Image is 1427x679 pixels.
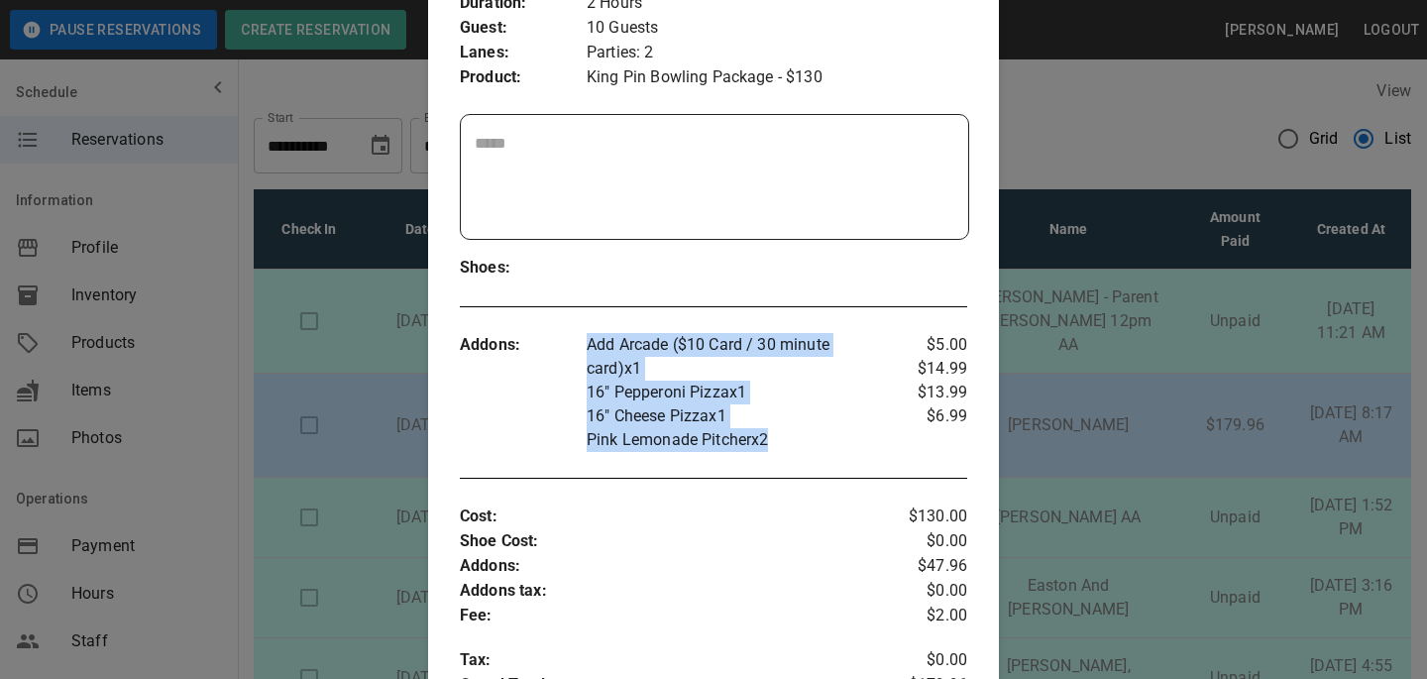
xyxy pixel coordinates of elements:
p: $0.00 [883,648,967,673]
p: $14.99 [883,357,967,381]
p: Lanes : [460,41,587,65]
p: 16" Cheese Pizza x 1 [587,404,883,428]
p: Shoe Cost : [460,529,883,554]
p: $5.00 [883,333,967,357]
p: Cost : [460,505,883,529]
p: Parties: 2 [587,41,967,65]
p: King Pin Bowling Package - $130 [587,65,967,90]
p: $47.96 [883,554,967,579]
p: $13.99 [883,381,967,404]
p: Addons : [460,554,883,579]
p: Tax : [460,648,883,673]
p: $2.00 [883,604,967,628]
p: 10 Guests [587,16,967,41]
p: Pink Lemonade Pitcher x 2 [587,428,883,452]
p: Add Arcade ($10 Card / 30 minute card) x 1 [587,333,883,381]
p: $0.00 [883,529,967,554]
p: 16" Pepperoni Pizza x 1 [587,381,883,404]
p: Guest : [460,16,587,41]
p: Addons tax : [460,579,883,604]
p: Addons : [460,333,587,358]
p: Shoes : [460,256,587,281]
p: Fee : [460,604,883,628]
p: $6.99 [883,404,967,428]
p: $0.00 [883,579,967,604]
p: $130.00 [883,505,967,529]
p: Product : [460,65,587,90]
